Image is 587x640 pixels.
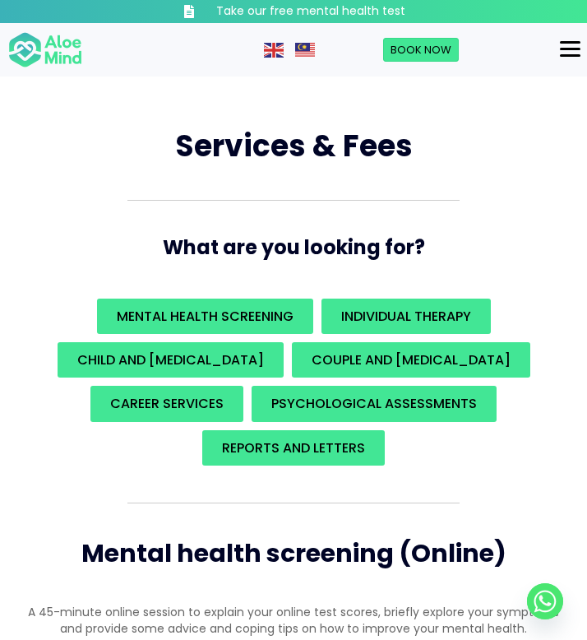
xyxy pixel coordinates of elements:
a: Take our free mental health test [146,3,441,20]
span: Couple and [MEDICAL_DATA] [312,350,511,369]
span: Career Services [110,394,224,413]
a: REPORTS AND LETTERS [202,430,385,466]
span: Services & Fees [175,125,413,167]
span: Child and [MEDICAL_DATA] [77,350,264,369]
img: en [264,43,284,58]
img: Aloe mind Logo [8,31,82,69]
h3: Take our free mental health test [216,3,405,20]
span: Individual Therapy [341,307,471,326]
p: A 45-minute online session to explain your online test scores, briefly explore your symptoms and ... [16,604,571,638]
span: Mental health screening (Online) [81,536,506,571]
a: Psychological assessments [252,386,497,421]
button: Menu [553,35,587,63]
div: What are you looking for? [16,294,571,470]
img: ms [295,43,315,58]
span: What are you looking for? [163,234,425,261]
a: Mental Health Screening [97,299,313,334]
a: Career Services [90,386,243,421]
a: Malay [295,41,317,58]
a: Couple and [MEDICAL_DATA] [292,342,530,378]
a: English [264,41,285,58]
a: Child and [MEDICAL_DATA] [58,342,284,378]
span: Mental Health Screening [117,307,293,326]
a: Book Now [383,38,459,63]
span: Psychological assessments [271,394,477,413]
a: Individual Therapy [321,299,491,334]
a: Whatsapp [527,583,563,619]
span: Book Now [391,42,451,58]
span: REPORTS AND LETTERS [222,438,365,457]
